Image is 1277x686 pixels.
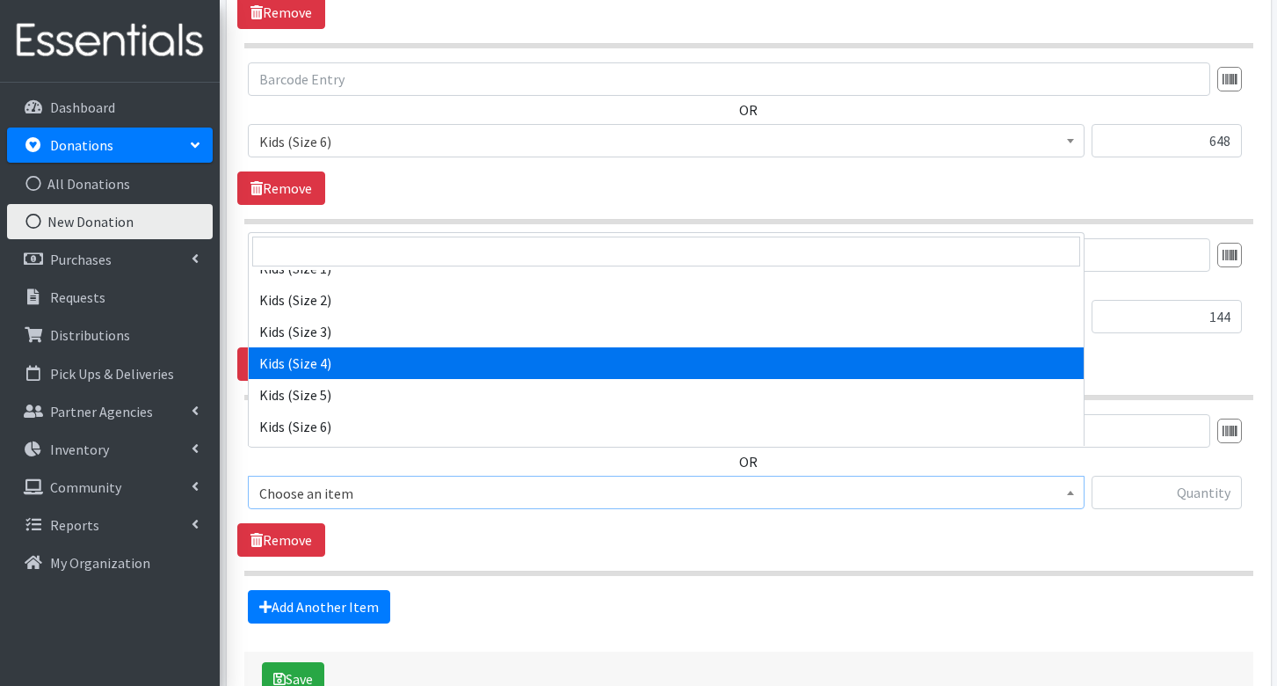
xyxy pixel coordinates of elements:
a: Pick Ups & Deliveries [7,356,213,391]
p: Dashboard [50,99,115,116]
a: Purchases [7,242,213,277]
label: OR [739,99,758,120]
li: Kids (Size 2) [249,284,1084,316]
p: Community [50,478,121,496]
a: Donations [7,128,213,163]
a: Remove [237,171,325,205]
li: Kids (Size 3) [249,316,1084,347]
p: Donations [50,136,113,154]
p: Requests [50,288,105,306]
input: Quantity [1092,124,1242,157]
p: Pick Ups & Deliveries [50,365,174,383]
p: Purchases [50,251,112,268]
img: HumanEssentials [7,11,213,70]
a: Dashboard [7,90,213,125]
a: Distributions [7,317,213,353]
input: Quantity [1092,476,1242,509]
a: Requests [7,280,213,315]
input: Quantity [1092,300,1242,333]
li: Kids (Size 5) [249,379,1084,411]
span: Kids (Size 6) [248,124,1085,157]
li: Kids (Size 6) [249,411,1084,442]
a: Partner Agencies [7,394,213,429]
span: Choose an item [259,481,1073,506]
p: Distributions [50,326,130,344]
p: Partner Agencies [50,403,153,420]
a: Remove [237,347,325,381]
a: My Organization [7,545,213,580]
p: Reports [50,516,99,534]
a: Community [7,470,213,505]
a: Remove [237,523,325,557]
label: OR [739,451,758,472]
li: Kids (Size 4) [249,347,1084,379]
a: Reports [7,507,213,543]
input: Barcode Entry [248,62,1210,96]
a: Inventory [7,432,213,467]
span: Kids (Size 6) [259,129,1073,154]
a: All Donations [7,166,213,201]
li: Kids (Size 7) [249,442,1084,474]
span: Choose an item [248,476,1085,509]
a: New Donation [7,204,213,239]
a: Add Another Item [248,590,390,624]
p: My Organization [50,554,150,572]
p: Inventory [50,441,109,458]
